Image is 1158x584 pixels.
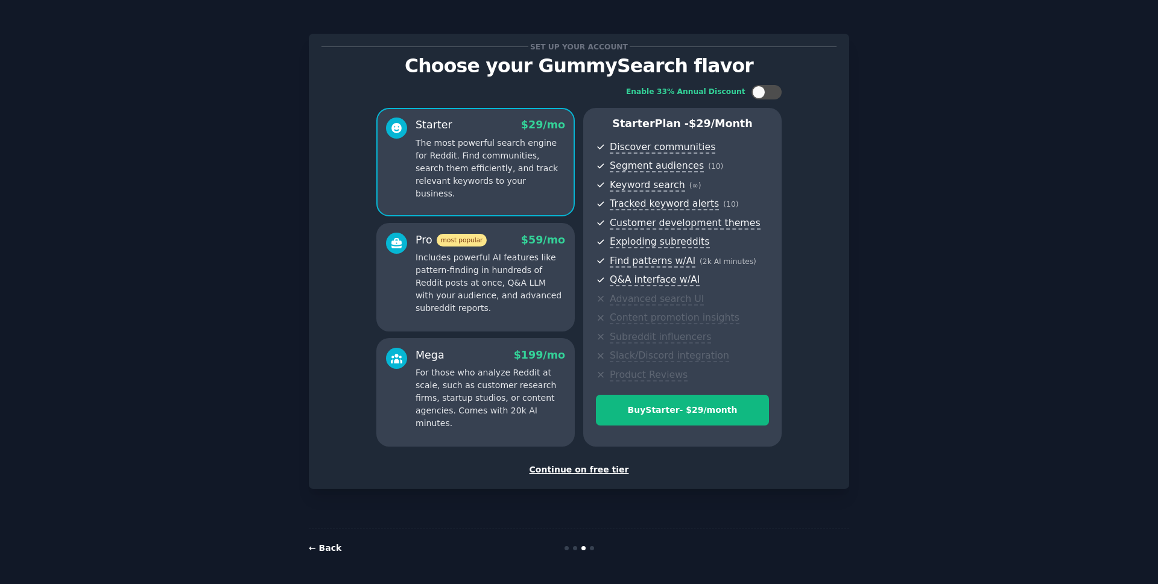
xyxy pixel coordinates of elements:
[596,395,769,425] button: BuyStarter- $29/month
[708,162,723,171] span: ( 10 )
[610,236,709,248] span: Exploding subreddits
[514,349,565,361] span: $ 199 /mo
[610,293,704,306] span: Advanced search UI
[416,233,487,248] div: Pro
[416,251,565,315] p: Includes powerful AI features like pattern-finding in hundreds of Reddit posts at once, Q&A LLM w...
[626,87,745,98] div: Enable 33% Annual Discount
[610,160,704,172] span: Segment audiences
[596,116,769,131] p: Starter Plan -
[437,234,487,246] span: most popular
[610,312,739,324] span: Content promotion insights
[610,198,719,210] span: Tracked keyword alerts
[689,118,753,130] span: $ 29 /month
[521,234,565,246] span: $ 59 /mo
[723,200,738,209] span: ( 10 )
[610,217,761,230] span: Customer development themes
[610,350,729,362] span: Slack/Discord integration
[528,40,630,53] span: Set up your account
[610,141,715,154] span: Discover communities
[416,118,452,133] div: Starter
[321,55,837,77] p: Choose your GummySearch flavor
[700,257,756,266] span: ( 2k AI minutes )
[610,369,688,381] span: Product Reviews
[596,404,768,416] div: Buy Starter - $ 29 /month
[610,255,695,268] span: Find patterns w/AI
[610,179,685,192] span: Keyword search
[610,274,700,286] span: Q&A interface w/AI
[309,543,341,553] a: ← Back
[416,366,565,430] p: For those who analyze Reddit at scale, such as customer research firms, startup studios, or conte...
[521,119,565,131] span: $ 29 /mo
[610,331,711,344] span: Subreddit influencers
[416,348,445,363] div: Mega
[416,137,565,200] p: The most powerful search engine for Reddit. Find communities, search them efficiently, and track ...
[689,181,701,190] span: ( ∞ )
[321,463,837,476] div: Continue on free tier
